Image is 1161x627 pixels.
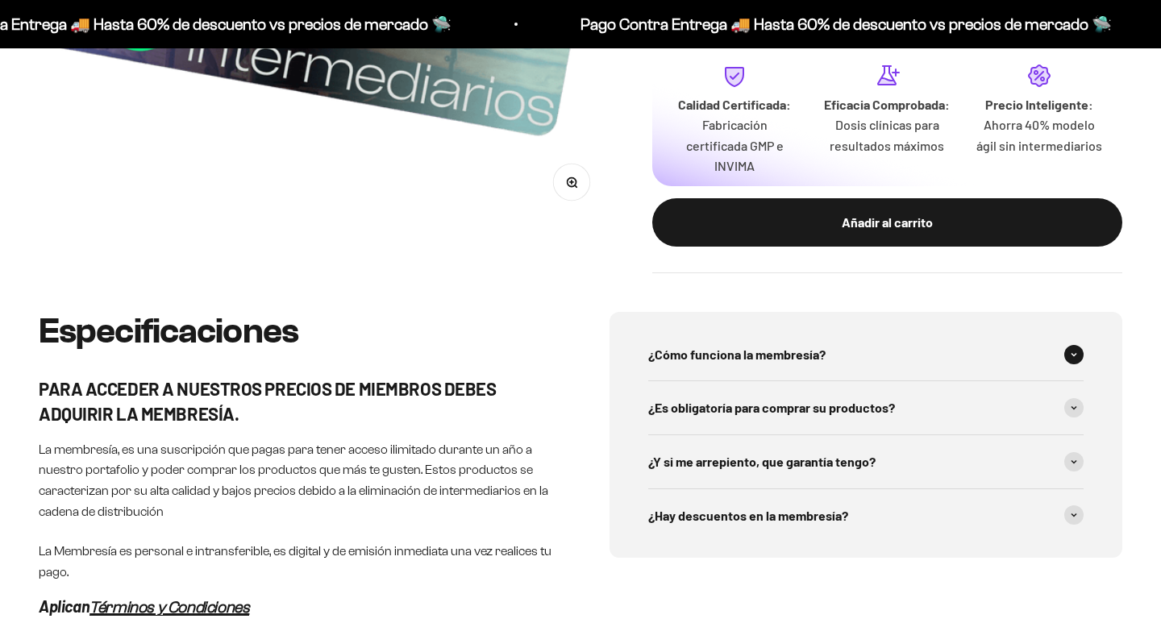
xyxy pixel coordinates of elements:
[648,489,1084,542] summary: ¿Hay descuentos en la membresía?
[648,397,895,418] span: ¿Es obligatoría para comprar su productos?
[672,114,798,176] p: Fabricación certificada GMP e INVIMA
[985,97,1093,112] strong: Precio Inteligente:
[976,114,1103,156] p: Ahorra 40% modelo ágil sin intermediarios
[648,505,848,526] span: ¿Hay descuentos en la membresía?
[648,451,876,472] span: ¿Y si me arrepiento, que garantía tengo?
[652,198,1122,247] button: Añadir al carrito
[648,435,1084,488] summary: ¿Y si me arrepiento, que garantía tengo?
[39,312,551,351] h2: Especificaciones
[580,11,1112,37] p: Pago Contra Entrega 🚚 Hasta 60% de descuento vs precios de mercado 🛸
[824,114,951,156] p: Dosis clínicas para resultados máximos
[678,97,791,112] strong: Calidad Certificada:
[39,541,551,582] p: La Membresía es personal e intransferible, es digital y de emisión inmediata una vez realices tu ...
[824,97,950,112] strong: Eficacia Comprobada:
[39,439,551,521] p: La membresía, es una suscripción que pagas para tener acceso ilimitado durante un año a nuestro p...
[39,378,496,424] strong: PARA ACCEDER A NUESTROS PRECIOS DE MIEMBROS DEBES ADQUIRIR LA MEMBRESÍA.
[648,328,1084,381] summary: ¿Cómo funciona la membresía?
[89,598,249,616] a: Términos y Condiciones
[648,344,826,365] span: ¿Cómo funciona la membresía?
[685,212,1090,233] div: Añadir al carrito
[39,596,89,616] em: Aplican
[648,381,1084,434] summary: ¿Es obligatoría para comprar su productos?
